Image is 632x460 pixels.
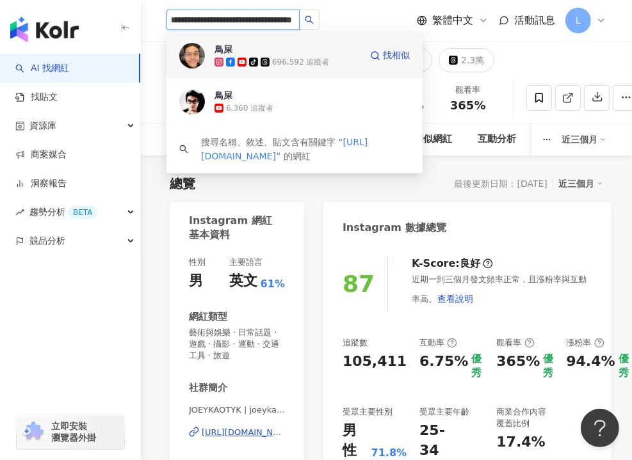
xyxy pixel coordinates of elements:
div: [URL][DOMAIN_NAME] [202,427,285,438]
div: Instagram 網紅基本資料 [189,214,279,242]
div: 優秀 [543,352,553,381]
div: 105,411 [343,352,407,372]
span: 立即安裝 瀏覽器外掛 [51,420,96,443]
a: searchAI 找網紅 [15,62,69,75]
div: 社群簡介 [189,381,227,395]
span: search [179,145,188,154]
div: 6,360 追蹤者 [226,103,273,114]
div: K-Score : [412,257,493,271]
div: 鳥屎 [215,43,232,56]
img: KOL Avatar [179,89,205,115]
div: 鳥屎 [215,89,232,102]
img: logo [10,17,79,42]
div: 近期一到三個月發文頻率正常，且漲粉率與互動率高。 [412,274,592,311]
div: 性別 [189,257,206,268]
a: [URL][DOMAIN_NAME] [189,427,285,438]
div: 2.3萬 [461,51,484,69]
div: 商業合作內容覆蓋比例 [496,406,553,429]
div: Instagram 數據總覽 [343,221,446,235]
div: 追蹤數 [343,337,368,349]
div: 87 [343,271,375,297]
span: 查看說明 [437,294,473,304]
a: 洞察報告 [15,177,67,190]
div: BETA [68,206,97,219]
div: 最後更新日期：[DATE] [455,178,547,189]
div: 受眾主要年齡 [419,406,469,418]
div: 男 [189,271,203,291]
div: 觀看率 [444,84,492,97]
span: 365% [450,99,486,112]
span: 繁體中文 [432,13,473,28]
button: 2.3萬 [439,48,494,72]
a: 找貼文 [15,91,58,104]
span: JOEYKAOTYK | joeykaotyk [189,404,285,416]
span: search [305,15,314,24]
span: rise [15,208,24,217]
div: 365% [496,352,540,381]
span: 藝術與娛樂 · 日常話題 · 遊戲 · 攝影 · 運動 · 交通工具 · 旅遊 [189,327,285,362]
div: 71.8% [371,446,407,460]
span: 61% [261,277,285,291]
span: 找相似 [383,49,410,62]
div: 696,592 追蹤者 [272,57,329,68]
div: 優秀 [472,352,484,381]
div: 主要語言 [229,257,263,268]
div: 良好 [460,257,480,271]
span: 活動訊息 [514,14,555,26]
div: 6.75% [419,352,468,381]
div: 網紅類型 [189,310,227,324]
span: L [576,13,581,28]
img: KOL Avatar [179,43,205,68]
div: 英文 [229,271,257,291]
div: 搜尋名稱、敘述、貼文含有關鍵字 “ ” 的網紅 [201,135,410,163]
span: 競品分析 [29,226,65,255]
button: 查看說明 [437,286,474,312]
div: 近三個月 [562,129,606,150]
span: 趨勢分析 [29,198,97,226]
span: 資源庫 [29,111,56,140]
div: 近三個月 [558,175,603,192]
div: 漲粉率 [566,337,604,349]
iframe: Help Scout Beacon - Open [581,409,619,447]
div: 相似網紅 [414,132,452,147]
div: 互動率 [419,337,457,349]
div: 觀看率 [496,337,534,349]
img: chrome extension [20,422,45,442]
a: 商案媒合 [15,148,67,161]
div: 總覽 [170,175,195,193]
a: chrome extension立即安裝 瀏覽器外掛 [17,415,124,449]
a: 找相似 [370,43,410,68]
div: 17.4% [496,432,545,452]
div: 優秀 [619,352,629,381]
div: 受眾主要性別 [343,406,393,418]
div: 互動分析 [478,132,516,147]
div: 94.4% [566,352,615,372]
